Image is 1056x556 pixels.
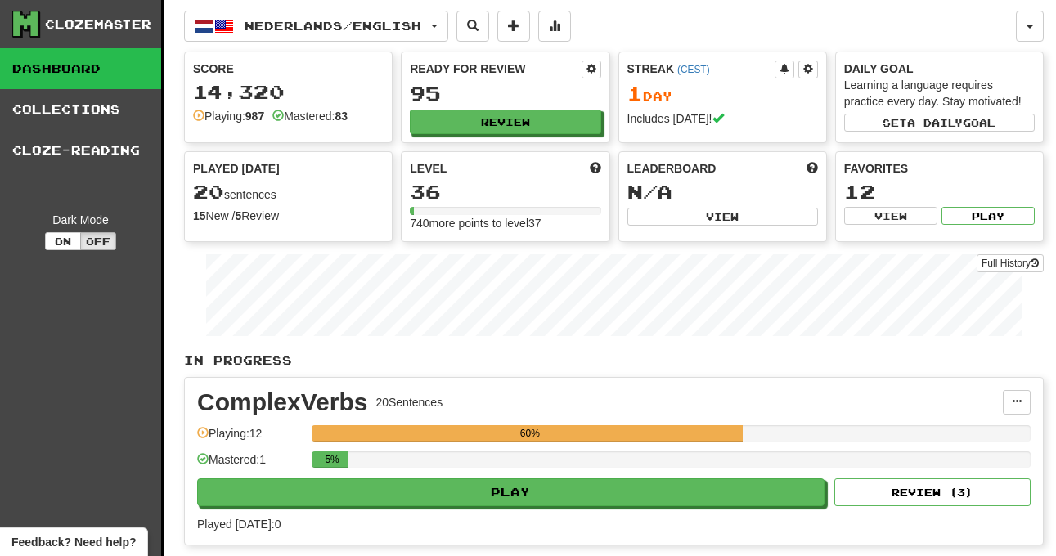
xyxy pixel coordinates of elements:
button: Review (3) [834,478,1031,506]
div: ComplexVerbs [197,390,367,415]
div: 12 [844,182,1035,202]
button: Seta dailygoal [844,114,1035,132]
button: More stats [538,11,571,42]
div: Dark Mode [12,212,149,228]
div: Score [193,61,384,77]
strong: 987 [245,110,264,123]
div: 60% [317,425,743,442]
div: Streak [627,61,775,77]
span: a daily [907,117,963,128]
strong: 83 [335,110,348,123]
div: 5% [317,451,348,468]
div: Learning a language requires practice every day. Stay motivated! [844,77,1035,110]
span: 20 [193,180,224,203]
span: Played [DATE]: 0 [197,518,281,531]
div: Playing: [193,108,264,124]
button: View [844,207,937,225]
p: In Progress [184,352,1044,369]
div: 36 [410,182,600,202]
div: 740 more points to level 37 [410,215,600,231]
div: 20 Sentences [375,394,443,410]
div: Ready for Review [410,61,581,77]
button: Off [80,232,116,250]
a: (CEST) [677,64,710,75]
div: sentences [193,182,384,203]
span: Score more points to level up [590,160,601,177]
div: Day [627,83,818,105]
button: On [45,232,81,250]
div: Daily Goal [844,61,1035,77]
div: 14,320 [193,82,384,102]
a: Full History [977,254,1044,272]
div: 95 [410,83,600,104]
button: Add sentence to collection [497,11,530,42]
button: Search sentences [456,11,489,42]
div: Includes [DATE]! [627,110,818,127]
div: Clozemaster [45,16,151,33]
div: New / Review [193,208,384,224]
strong: 15 [193,209,206,222]
span: Level [410,160,447,177]
button: View [627,208,818,226]
button: Play [197,478,825,506]
button: Review [410,110,600,134]
span: Open feedback widget [11,534,136,550]
span: 1 [627,82,643,105]
div: Mastered: [272,108,348,124]
button: Nederlands/English [184,11,448,42]
span: Leaderboard [627,160,717,177]
div: Playing: 12 [197,425,303,452]
span: Nederlands / English [245,19,421,33]
span: Played [DATE] [193,160,280,177]
button: Play [941,207,1035,225]
span: This week in points, UTC [807,160,818,177]
strong: 5 [235,209,241,222]
span: N/A [627,180,672,203]
div: Mastered: 1 [197,451,303,478]
div: Favorites [844,160,1035,177]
